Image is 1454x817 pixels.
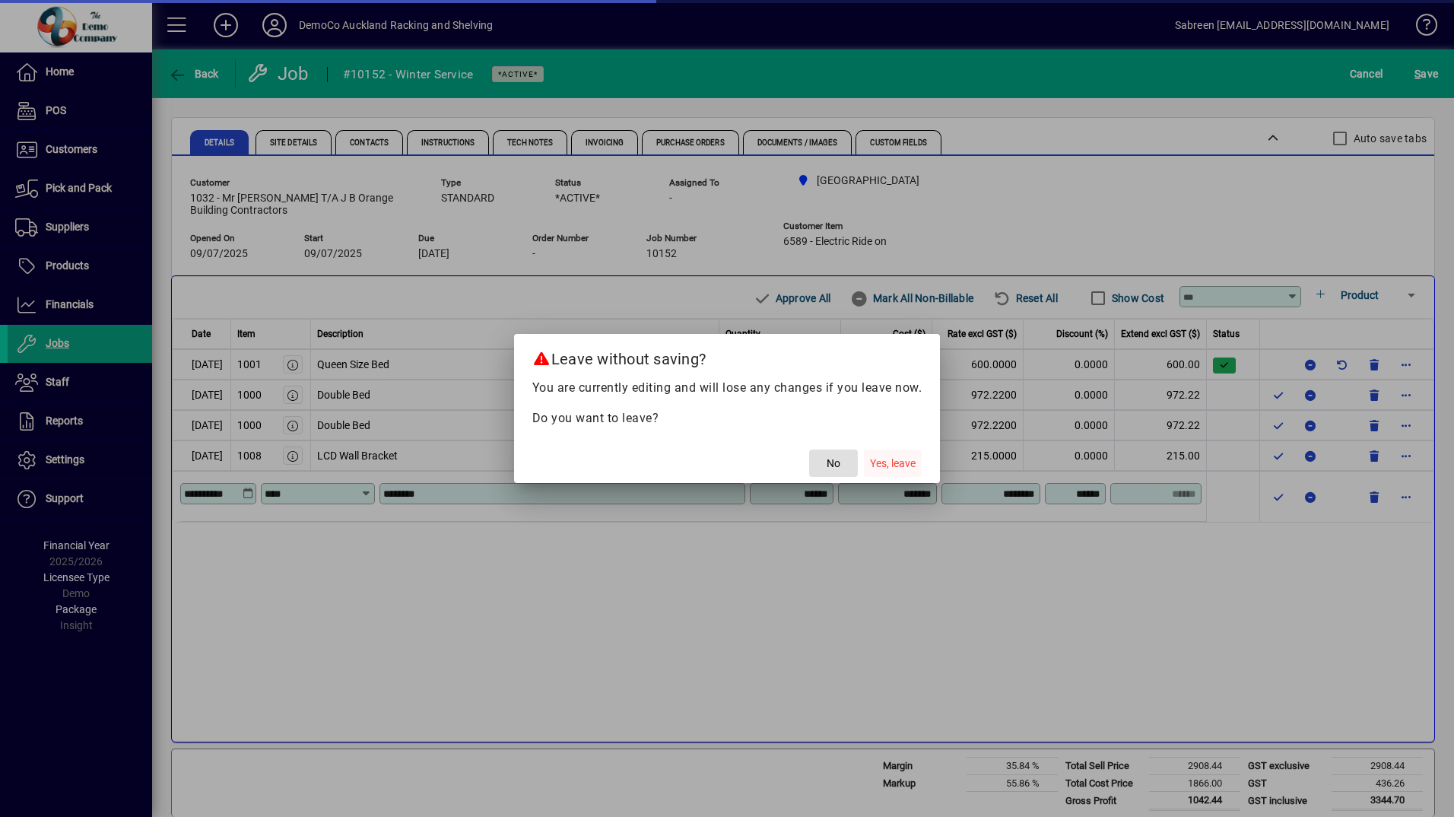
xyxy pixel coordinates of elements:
span: Yes, leave [870,456,916,472]
button: Yes, leave [864,450,922,477]
span: No [827,456,840,472]
p: Do you want to leave? [532,409,922,428]
h2: Leave without saving? [514,334,941,378]
button: No [809,450,858,477]
p: You are currently editing and will lose any changes if you leave now. [532,379,922,397]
